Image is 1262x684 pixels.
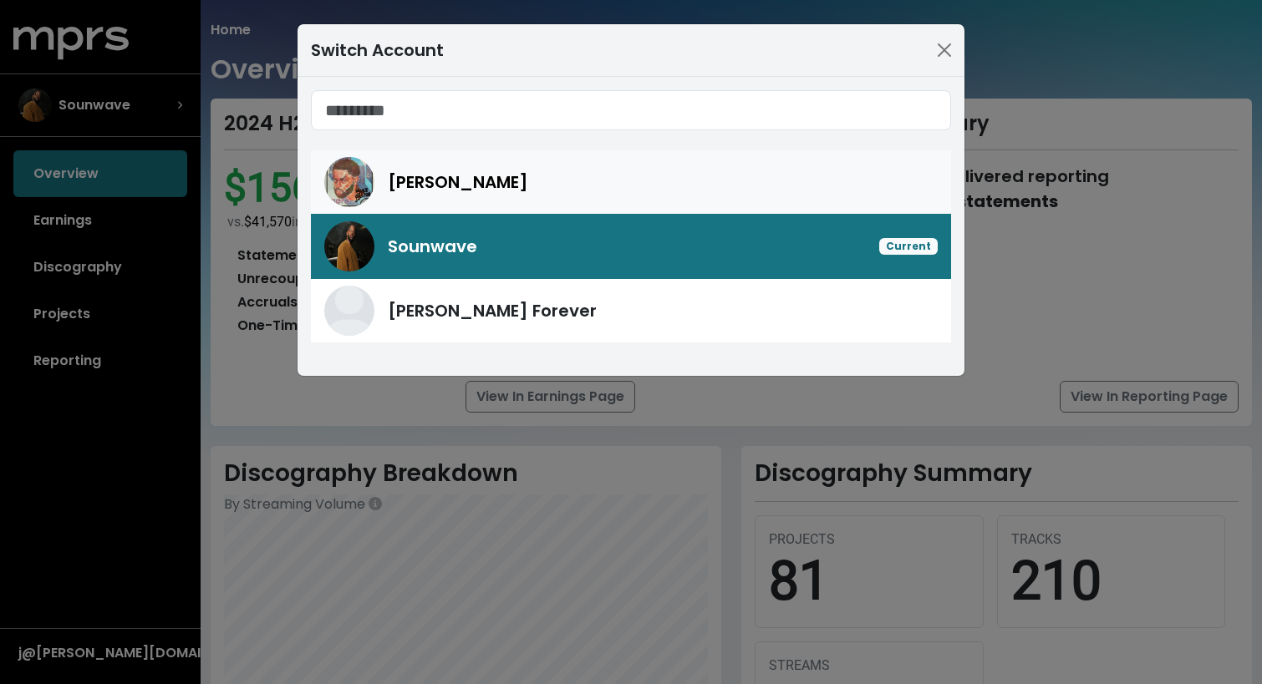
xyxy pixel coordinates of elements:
span: Current [879,238,938,255]
a: SounwaveSounwaveCurrent [311,214,951,279]
span: [PERSON_NAME] [388,170,528,194]
img: Mike Hector [324,157,374,207]
a: Mike Hector[PERSON_NAME] [311,150,951,215]
button: Close [931,37,958,63]
span: [PERSON_NAME] Forever [388,299,597,322]
img: Hector Forever [324,286,374,336]
span: Sounwave [388,235,477,258]
img: Sounwave [324,221,374,271]
input: Search accounts [311,90,951,130]
a: Hector Forever[PERSON_NAME] Forever [311,279,951,342]
div: Switch Account [311,38,444,63]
